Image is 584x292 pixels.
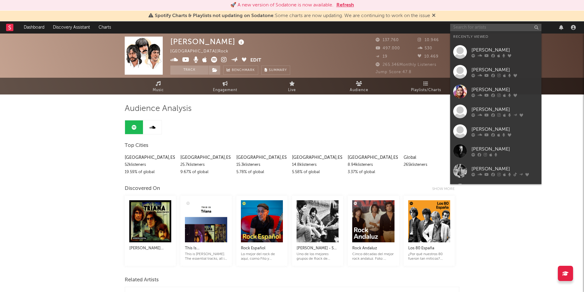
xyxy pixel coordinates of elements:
div: This is [PERSON_NAME]. The essential tracks, all in one playlist. [185,252,227,261]
div: [PERSON_NAME] [170,37,246,47]
a: [PERSON_NAME] grandes éxitos [129,239,171,257]
span: 137.760 [376,38,399,42]
div: Global [404,154,455,161]
div: 19.59 % of global [125,169,176,176]
div: [GEOGRAPHIC_DATA] , ES [180,154,231,161]
div: [PERSON_NAME] [471,165,538,173]
div: [GEOGRAPHIC_DATA] , ES [292,154,343,161]
span: 497.000 [376,46,400,50]
span: Audience [350,87,368,94]
input: Search for artists [450,24,541,31]
span: 530 [418,46,432,50]
span: 19 [376,55,388,59]
a: Rock AndaluzCinco décadas del mejor rock andaluz. Foto: [PERSON_NAME]. [352,239,394,261]
div: [PERSON_NAME] [471,86,538,93]
div: Show more [432,185,459,193]
div: Lo mejor del rock de aquí, como Fito y Fitipaldis. [241,252,283,261]
a: [PERSON_NAME] [450,161,541,181]
div: 265k listeners [404,161,455,169]
a: [PERSON_NAME] [450,42,541,62]
div: [GEOGRAPHIC_DATA] , ES [125,154,176,161]
div: Recently Viewed [453,33,538,41]
div: Cinco décadas del mejor rock andaluz. Foto: [PERSON_NAME]. [352,252,394,261]
span: Related Artists [125,276,159,284]
a: [PERSON_NAME] [450,82,541,101]
a: [PERSON_NAME] [450,101,541,121]
span: Dismiss [432,13,436,18]
span: Engagement [213,87,237,94]
span: Summary [269,69,287,72]
a: Audience [325,78,392,94]
div: ¿Por qué nuestros 80 fueron tan míticos? Recuérdalo aquí. Foto: [PERSON_NAME] [408,252,450,261]
span: Live [288,87,296,94]
div: 8.94k listeners [348,161,399,169]
a: [PERSON_NAME] [450,62,541,82]
span: Top Cities [125,142,148,149]
div: 14.8k listeners [292,161,343,169]
div: 5.78 % of global [236,169,287,176]
span: 265.346 Monthly Listeners [376,63,436,67]
div: [GEOGRAPHIC_DATA] , ES [348,154,399,161]
button: Refresh [336,2,354,9]
a: Live [259,78,325,94]
button: Edit [250,57,261,64]
span: Spotify Charts & Playlists not updating on Sodatone [155,13,273,18]
div: Discovered On [125,185,160,192]
a: This Is [PERSON_NAME]This is [PERSON_NAME]. The essential tracks, all in one playlist. [185,239,227,261]
a: Los 80 España¿Por qué nuestros 80 fueron tan míticos? Recuérdalo aquí. Foto: [PERSON_NAME] [408,239,450,261]
div: [PERSON_NAME] grandes éxitos [129,245,171,252]
a: Dashboard [19,21,49,34]
span: Playlists/Charts [411,87,441,94]
div: Los 80 España [408,245,450,252]
span: Benchmark [232,67,255,74]
div: [PERSON_NAME] [471,46,538,54]
div: 5.58 % of global [292,169,343,176]
div: 3.37 % of global [348,169,399,176]
div: [PERSON_NAME] - Sus Mejores canciones [297,245,339,252]
a: [PERSON_NAME] [450,141,541,161]
div: [PERSON_NAME] [471,126,538,133]
div: 25.7k listeners [180,161,231,169]
a: Music [125,78,192,94]
div: 🚀 A new version of Sodatone is now available. [230,2,333,9]
div: This Is [PERSON_NAME] [185,245,227,252]
button: Summary [261,66,290,75]
a: Engagement [192,78,259,94]
span: 10.469 [418,55,439,59]
span: Music [153,87,164,94]
span: : Some charts are now updating. We are continuing to work on the issue [155,13,430,18]
a: [PERSON_NAME] [450,121,541,141]
div: [GEOGRAPHIC_DATA] | Rock [170,48,235,55]
div: [PERSON_NAME] [471,145,538,153]
div: [PERSON_NAME] [471,106,538,113]
div: [GEOGRAPHIC_DATA] , ES [236,154,287,161]
div: [PERSON_NAME] [471,66,538,73]
div: Rock Español [241,245,283,252]
div: 52k listeners [125,161,176,169]
div: Uno de los mejores grupos de Rock de España , que inicio el moviminento llamado Rock Andaluz. Aun... [297,252,339,261]
a: [PERSON_NAME] - Sus Mejores cancionesUno de los mejores grupos de Rock de España , que inicio el ... [297,239,339,261]
div: 15.3k listeners [236,161,287,169]
a: Rock EspañolLo mejor del rock de aquí, como Fito y Fitipaldis. [241,239,283,261]
a: Discovery Assistant [49,21,94,34]
a: Charts [94,21,115,34]
a: Benchmark [223,66,258,75]
span: 10.946 [418,38,439,42]
div: Rock Andaluz [352,245,394,252]
span: Audience Analysis [125,105,192,112]
a: Playlists/Charts [392,78,459,94]
div: 9.67 % of global [180,169,231,176]
span: Jump Score: 47.8 [376,70,412,74]
a: [PERSON_NAME] [450,181,541,201]
button: Track [170,66,208,75]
